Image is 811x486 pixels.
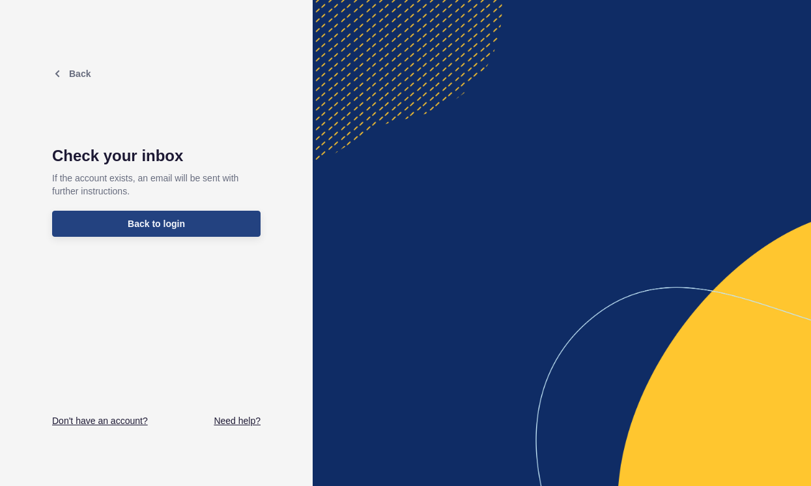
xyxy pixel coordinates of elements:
[52,68,91,79] a: Back
[214,414,261,427] a: Need help?
[52,147,261,165] h1: Check your inbox
[69,68,91,79] span: Back
[52,165,261,204] p: If the account exists, an email will be sent with further instructions.
[128,217,185,230] span: Back to login
[52,211,261,237] button: Back to login
[52,414,148,427] a: Don't have an account?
